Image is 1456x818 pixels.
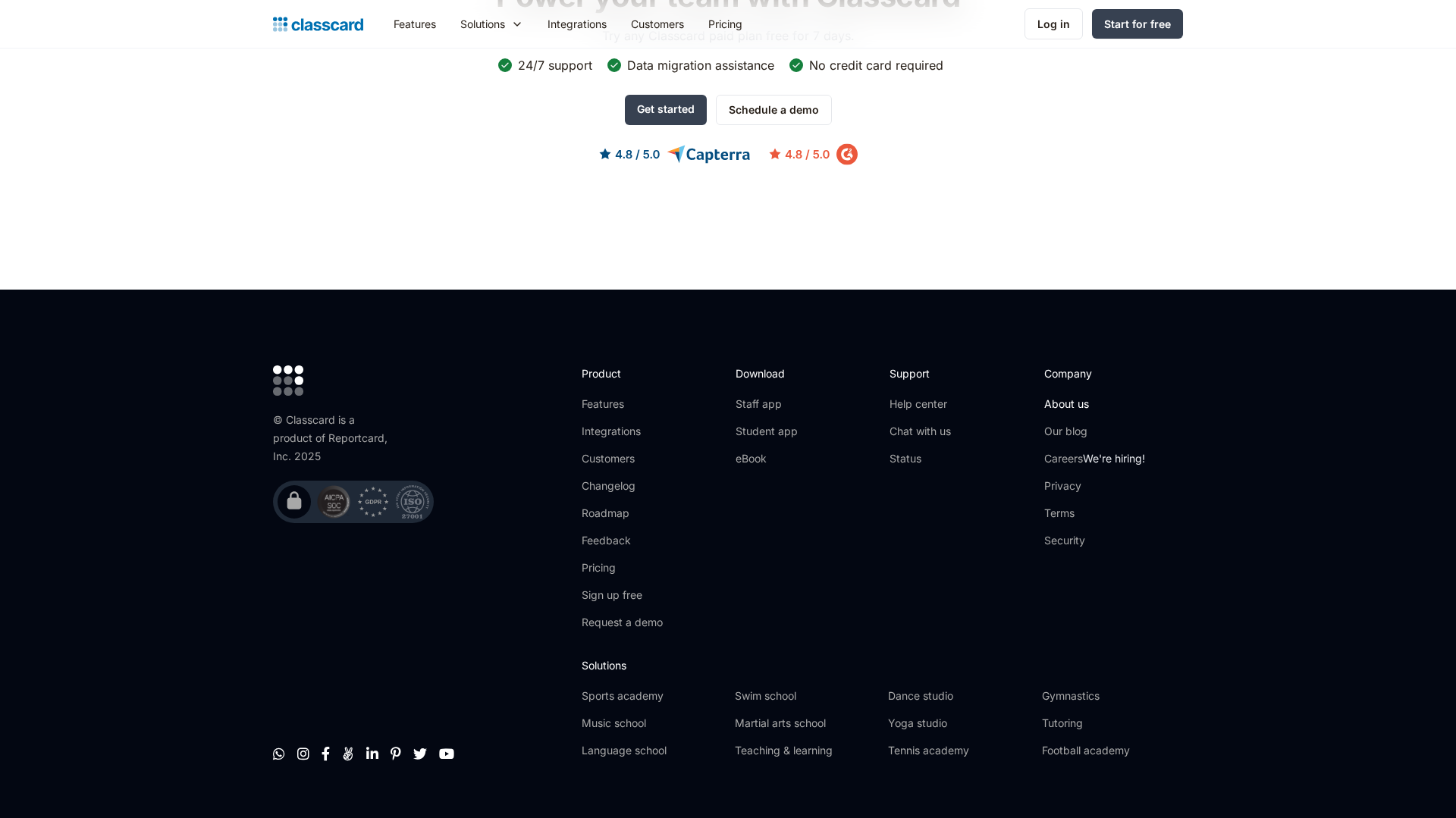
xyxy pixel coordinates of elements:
[582,688,723,704] a: Sports academy
[627,57,774,74] div: Data migration assistance
[1083,452,1145,465] span: We're hiring!
[391,746,401,761] a: 
[888,716,1029,731] a: Yoga studio
[809,57,943,74] div: No credit card required
[1044,396,1145,412] a: About us
[735,688,876,704] a: Swim school
[1025,8,1083,39] a: Log in
[582,506,663,521] a: Roadmap
[736,396,798,412] a: Staff app
[696,7,755,41] a: Pricing
[890,396,951,412] a: Help center
[1044,365,1145,381] h2: Company
[518,57,592,74] div: 24/7 support
[1042,716,1183,731] a: Tutoring
[619,7,696,41] a: Customers
[322,746,330,761] a: 
[582,533,663,548] a: Feedback
[890,365,951,381] h2: Support
[1044,478,1145,494] a: Privacy
[890,424,951,439] a: Chat with us
[582,451,663,466] a: Customers
[413,746,427,761] a: 
[1044,506,1145,521] a: Terms
[1044,451,1145,466] a: CareersWe're hiring!
[1104,16,1171,32] div: Start for free
[582,365,663,381] h2: Product
[582,560,663,575] a: Pricing
[625,95,707,125] a: Get started
[297,746,309,761] a: 
[582,396,663,412] a: Features
[535,7,619,41] a: Integrations
[888,743,1029,758] a: Tennis academy
[888,688,1029,704] a: Dance studio
[273,14,363,35] a: home
[366,746,378,761] a: 
[582,615,663,630] a: Request a demo
[1044,533,1145,548] a: Security
[582,424,663,439] a: Integrations
[1042,688,1183,704] a: Gymnastics
[735,743,876,758] a: Teaching & learning
[582,588,663,603] a: Sign up free
[582,657,1183,673] h2: Solutions
[735,716,876,731] a: Martial arts school
[1037,16,1070,32] div: Log in
[273,411,394,465] div: © Classcard is a product of Reportcard, Inc. 2025
[448,7,535,41] div: Solutions
[460,16,505,32] div: Solutions
[439,746,454,761] a: 
[582,743,723,758] a: Language school
[736,424,798,439] a: Student app
[582,478,663,494] a: Changelog
[1044,424,1145,439] a: Our blog
[1042,743,1183,758] a: Football academy
[582,716,723,731] a: Music school
[736,451,798,466] a: eBook
[890,451,951,466] a: Status
[716,95,832,125] a: Schedule a demo
[273,746,285,761] a: 
[736,365,798,381] h2: Download
[1092,9,1183,39] a: Start for free
[342,746,354,761] a: 
[381,7,448,41] a: Features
